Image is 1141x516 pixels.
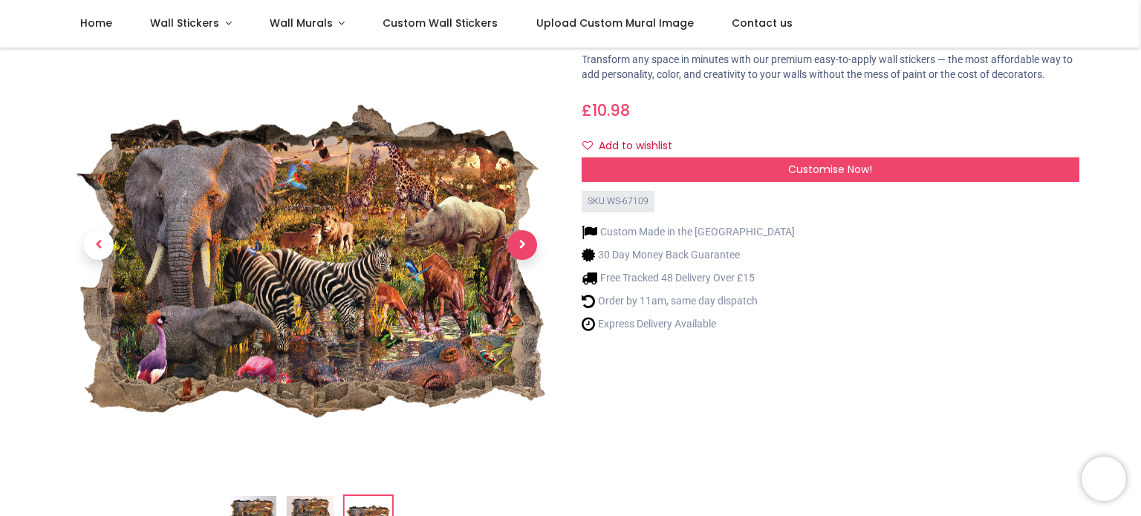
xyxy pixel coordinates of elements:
span: Next [507,230,537,260]
li: 30 Day Money Back Guarantee [582,247,795,263]
i: Add to wishlist [582,140,593,151]
li: Custom Made in the [GEOGRAPHIC_DATA] [582,224,795,240]
li: Order by 11am, same day dispatch [582,293,795,309]
span: Contact us [732,16,793,30]
span: 10.98 [592,99,630,121]
span: Custom Wall Stickers [383,16,498,30]
p: Transform any space in minutes with our premium easy-to-apply wall stickers — the most affordable... [582,53,1079,82]
div: SKU: WS-67109 [582,191,654,212]
span: Customise Now! [788,162,872,177]
img: WS-67109-03 [62,13,559,510]
span: Wall Murals [270,16,333,30]
a: Previous [62,82,136,408]
span: £ [582,99,630,121]
li: Express Delivery Available [582,316,795,332]
span: Home [80,16,112,30]
li: Free Tracked 48 Delivery Over £15 [582,270,795,286]
a: Next [485,82,559,408]
span: Previous [84,230,114,260]
iframe: Brevo live chat [1082,457,1126,501]
span: Wall Stickers [150,16,219,30]
button: Add to wishlistAdd to wishlist [582,134,685,159]
span: Upload Custom Mural Image [536,16,694,30]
